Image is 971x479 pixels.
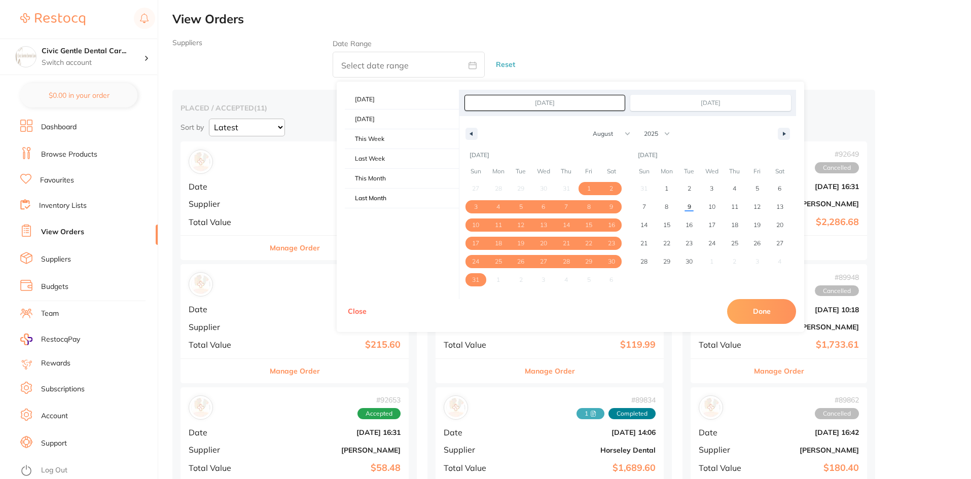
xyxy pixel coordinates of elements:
[686,216,693,234] span: 16
[753,216,761,234] span: 19
[189,322,257,331] span: Supplier
[578,234,600,252] button: 22
[495,252,502,271] span: 25
[345,189,459,208] button: Last Month
[633,234,656,252] button: 21
[699,340,749,349] span: Total Value
[665,198,668,216] span: 8
[472,216,479,234] span: 10
[510,163,532,179] span: Tue
[723,234,746,252] button: 25
[731,198,738,216] span: 11
[532,216,555,234] button: 13
[746,179,769,198] button: 5
[510,252,532,271] button: 26
[555,198,578,216] button: 7
[444,463,512,472] span: Total Value
[464,146,623,164] div: [DATE]
[758,446,859,454] b: [PERSON_NAME]
[633,146,791,164] div: [DATE]
[663,216,670,234] span: 15
[656,163,678,179] span: Mon
[815,408,859,419] span: Cancelled
[778,179,781,198] span: 6
[600,252,623,271] button: 30
[600,163,623,179] span: Sat
[20,334,80,345] a: RestocqPay
[640,252,648,271] span: 28
[172,12,971,26] h2: View Orders
[578,216,600,234] button: 15
[41,227,84,237] a: View Orders
[733,179,736,198] span: 4
[758,463,859,473] b: $180.40
[345,90,459,109] span: [DATE]
[20,8,85,31] a: Restocq Logo
[189,182,257,191] span: Date
[686,252,693,271] span: 30
[815,285,859,297] span: Cancelled
[345,109,459,129] button: [DATE]
[20,83,137,107] button: $0.00 in your order
[678,179,701,198] button: 2
[656,198,678,216] button: 8
[41,358,70,369] a: Rewards
[487,234,510,252] button: 18
[663,252,670,271] span: 29
[665,179,668,198] span: 1
[41,150,97,160] a: Browse Products
[270,359,320,383] button: Manage Order
[578,179,600,198] button: 1
[181,264,409,383] div: Nobel Biocare#92654PlacedDate[DATE] 16:31SupplierNobel BiocareTotal Value$215.60Manage Order
[564,198,568,216] span: 7
[609,198,613,216] span: 9
[768,234,791,252] button: 27
[723,216,746,234] button: 18
[189,445,257,454] span: Supplier
[474,198,478,216] span: 3
[265,200,401,208] b: [PERSON_NAME]
[727,299,796,323] button: Done
[776,234,783,252] span: 27
[472,252,479,271] span: 24
[678,234,701,252] button: 23
[520,340,656,350] b: $119.99
[609,179,613,198] span: 2
[181,141,409,261] div: Henry Schein Halas#92881AcceptedDate[DATE] 16:36Supplier[PERSON_NAME]Total Value$2,286.68Manage O...
[686,234,693,252] span: 23
[723,198,746,216] button: 11
[41,335,80,345] span: RestocqPay
[464,234,487,252] button: 17
[517,234,524,252] span: 19
[753,198,761,216] span: 12
[701,179,724,198] button: 3
[600,234,623,252] button: 23
[265,323,401,331] b: Nobel Biocare
[345,169,459,188] span: This Month
[265,463,401,473] b: $58.48
[585,234,592,252] span: 22
[357,408,401,419] span: Accepted
[656,216,678,234] button: 15
[532,252,555,271] button: 27
[345,129,459,149] button: This Week
[815,162,859,173] span: Cancelled
[40,175,74,186] a: Favourites
[708,234,715,252] span: 24
[555,234,578,252] button: 21
[510,216,532,234] button: 12
[496,198,500,216] span: 4
[540,252,547,271] span: 27
[540,234,547,252] span: 20
[487,252,510,271] button: 25
[464,216,487,234] button: 10
[608,234,615,252] span: 23
[555,163,578,179] span: Thu
[768,179,791,198] button: 6
[678,163,701,179] span: Tue
[754,359,804,383] button: Manage Order
[191,152,210,171] img: Henry Schein Halas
